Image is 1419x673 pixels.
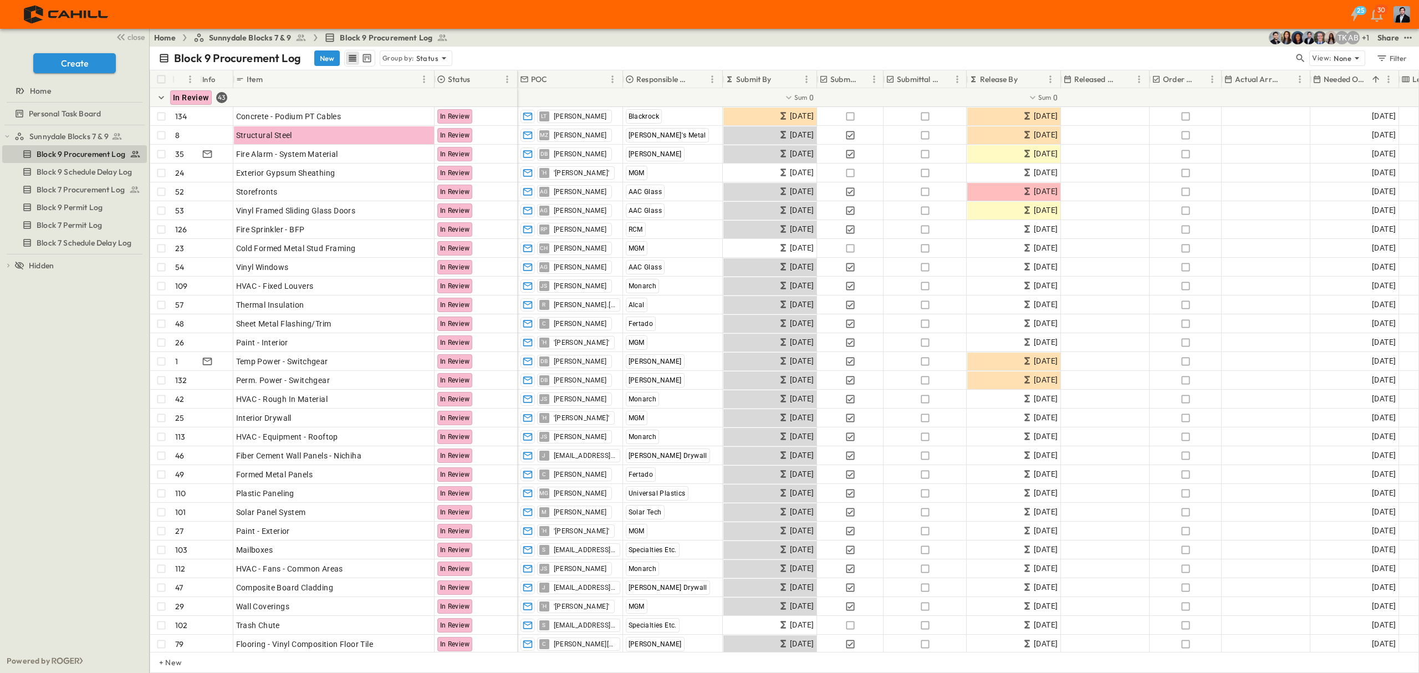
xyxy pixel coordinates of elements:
span: [DATE] [1372,147,1396,160]
span: [PERSON_NAME] [554,282,607,290]
span: Block 7 Procurement Log [37,184,125,195]
span: In Review [440,150,470,158]
span: [DATE] [790,242,814,254]
img: 4f72bfc4efa7236828875bac24094a5ddb05241e32d018417354e964050affa1.png [13,3,120,26]
button: kanban view [360,52,374,65]
nav: breadcrumbs [154,32,455,43]
span: Thermal Insulation [236,299,304,310]
button: Sort [1197,73,1209,85]
span: Cold Formed Metal Stud Framing [236,243,356,254]
span: [DATE] [790,129,814,141]
span: [DATE] [790,506,814,518]
span: [DATE] [1372,355,1396,368]
span: [DATE] [790,166,814,179]
span: 0 [809,92,814,103]
span: MGM [629,339,645,346]
span: [DATE] [1372,336,1396,349]
span: Block 7 Permit Log [37,220,102,231]
span: Block 9 Schedule Delay Log [37,166,132,177]
button: Menu [1293,73,1306,86]
button: Sort [177,73,189,85]
img: Profile Picture [1394,6,1410,23]
span: [PERSON_NAME] [629,358,682,365]
span: [DATE] [790,261,814,273]
button: Sort [1370,73,1382,85]
p: Item [247,74,263,85]
p: 24 [175,167,184,179]
span: Structural Steel [236,130,292,141]
span: [DATE] [1372,110,1396,123]
span: [DATE] [1034,355,1058,368]
span: C [542,323,546,324]
span: 0 [1053,92,1058,103]
span: [DATE] [1372,411,1396,424]
span: Sheet Metal Flashing/Trim [236,318,331,329]
a: Block 7 Schedule Delay Log [2,235,145,251]
span: [DATE] [1034,279,1058,292]
p: 25 [175,412,184,424]
span: Plastic Paneling [236,488,294,499]
p: Status [448,74,470,85]
p: Released Date [1074,74,1118,85]
button: row view [346,52,359,65]
span: [DATE] [1034,185,1058,198]
span: Sunnydale Blocks 7 & 9 [29,131,109,142]
a: Sunnydale Blocks 7 & 9 [193,32,307,43]
span: In Review [440,282,470,290]
span: [DATE] [1034,261,1058,273]
p: 126 [175,224,187,235]
span: [DATE] [1034,336,1058,349]
span: [PERSON_NAME] [554,263,607,272]
span: Fire Alarm - System Material [236,149,338,160]
span: In Review [440,244,470,252]
span: [DATE] [1034,298,1058,311]
span: [DATE] [1034,487,1058,499]
div: 43 [216,92,227,103]
p: Status [416,53,438,64]
span: [DATE] [790,487,814,499]
span: [DATE] [1372,430,1396,443]
span: Perm. Power - Switchgear [236,375,330,386]
a: Block 7 Procurement Log [2,182,145,197]
button: Menu [183,73,197,86]
span: Vinyl Framed Sliding Glass Doors [236,205,356,216]
button: Sort [550,73,562,85]
a: Block 9 Permit Log [2,200,145,215]
p: 49 [175,469,184,480]
span: Formed Metal Panels [236,469,313,480]
span: Alcal [629,301,645,309]
p: Submit By [736,74,772,85]
p: View: [1312,52,1331,64]
span: [DATE] [1372,261,1396,273]
span: [DATE] [1034,166,1058,179]
span: [DATE] [1034,411,1058,424]
span: [DATE] [1372,392,1396,405]
span: Universal Plastics [629,490,686,497]
span: [PERSON_NAME].[PERSON_NAME] [554,300,615,309]
button: Sort [693,73,706,85]
p: 23 [175,243,184,254]
span: [DATE] [1034,204,1058,217]
span: [PERSON_NAME] [554,206,607,215]
div: Block 7 Permit Logtest [2,216,147,234]
button: Create [33,53,116,73]
span: [PERSON_NAME]'s Metal [629,131,706,139]
p: Group by: [382,53,414,64]
span: Block 9 Procurement Log [340,32,432,43]
img: Jared Salin (jsalin@cahill-sf.com) [1313,31,1326,44]
span: In Review [440,207,470,215]
span: Vinyl Windows [236,262,289,273]
img: Mike Daly (mdaly@cahill-sf.com) [1302,31,1315,44]
p: Sum [794,93,808,102]
span: [DATE] [1372,204,1396,217]
p: 113 [175,431,186,442]
span: [PERSON_NAME] [554,376,607,385]
span: Block 9 Procurement Log [37,149,125,160]
span: In Review [440,358,470,365]
span: [DATE] [1372,449,1396,462]
p: Sum [1038,93,1052,102]
span: Concrete - Podium PT Cables [236,111,341,122]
